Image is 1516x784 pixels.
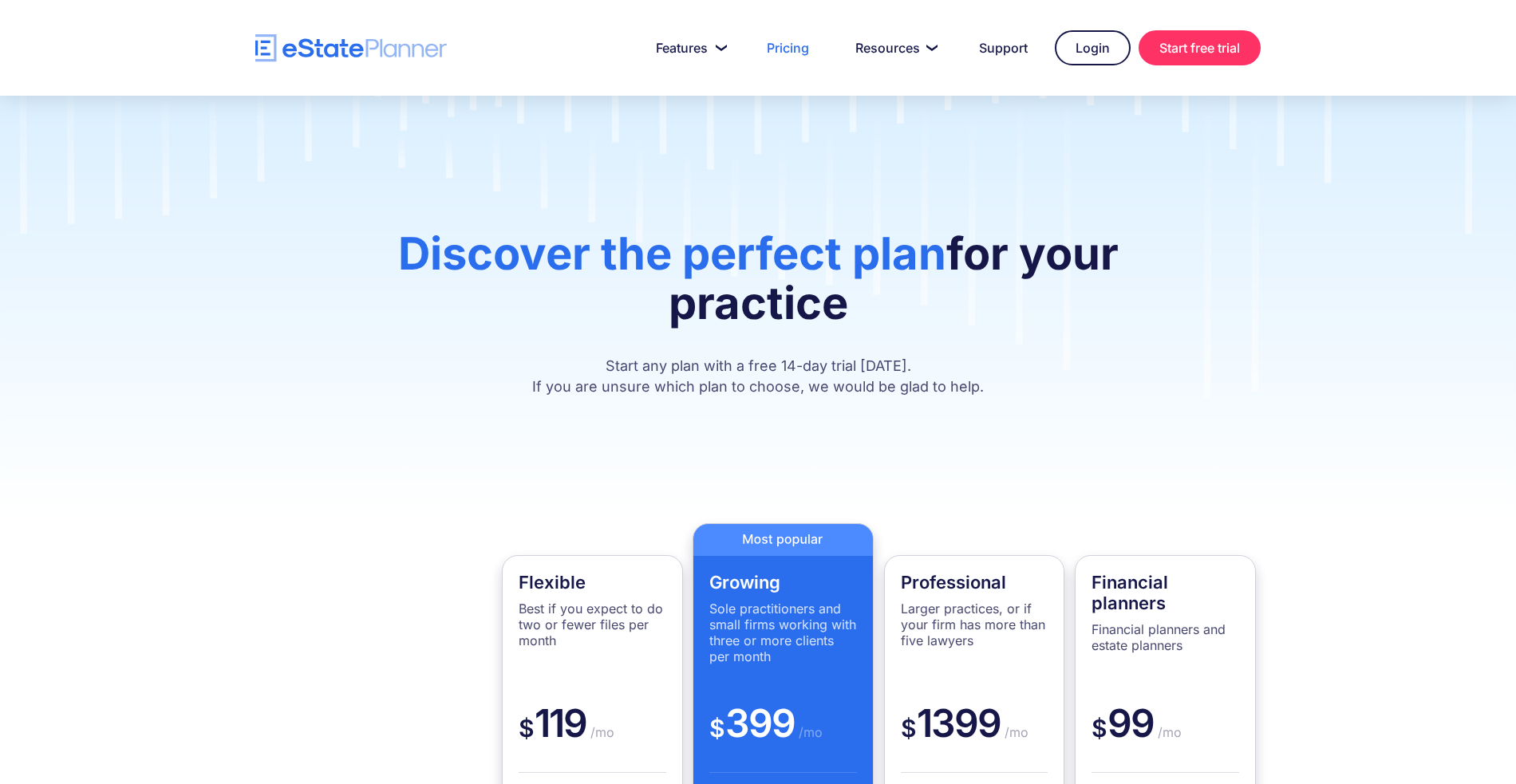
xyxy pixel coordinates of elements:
[795,724,823,740] span: /mo
[709,714,725,743] span: $
[327,356,1189,397] p: Start any plan with a free 14-day trial [DATE]. If you are unsure which plan to choose, we would ...
[519,601,666,648] p: Best if you expect to do two or fewer files per month
[519,572,666,593] h4: Flexible
[637,32,740,64] a: Features
[327,229,1189,344] h1: for your practice
[1055,30,1131,65] a: Login
[748,32,828,64] a: Pricing
[586,724,614,740] span: /mo
[519,699,666,773] div: 119
[1092,621,1239,653] p: Financial planners and estate planners
[1092,572,1239,613] h4: Financial planners
[960,32,1047,64] a: Support
[1139,30,1261,65] a: Start free trial
[1092,699,1239,773] div: 99
[1001,724,1028,740] span: /mo
[901,699,1048,773] div: 1399
[901,714,917,743] span: $
[519,714,535,743] span: $
[709,572,857,593] h4: Growing
[398,227,946,281] span: Discover the perfect plan
[901,601,1048,648] p: Larger practices, or if your firm has more than five lawyers
[709,699,857,773] div: 399
[901,572,1048,593] h4: Professional
[836,32,952,64] a: Resources
[709,601,857,664] p: Sole practitioners and small firms working with three or more clients per month
[255,34,447,62] a: home
[1154,724,1182,740] span: /mo
[1092,714,1107,743] span: $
